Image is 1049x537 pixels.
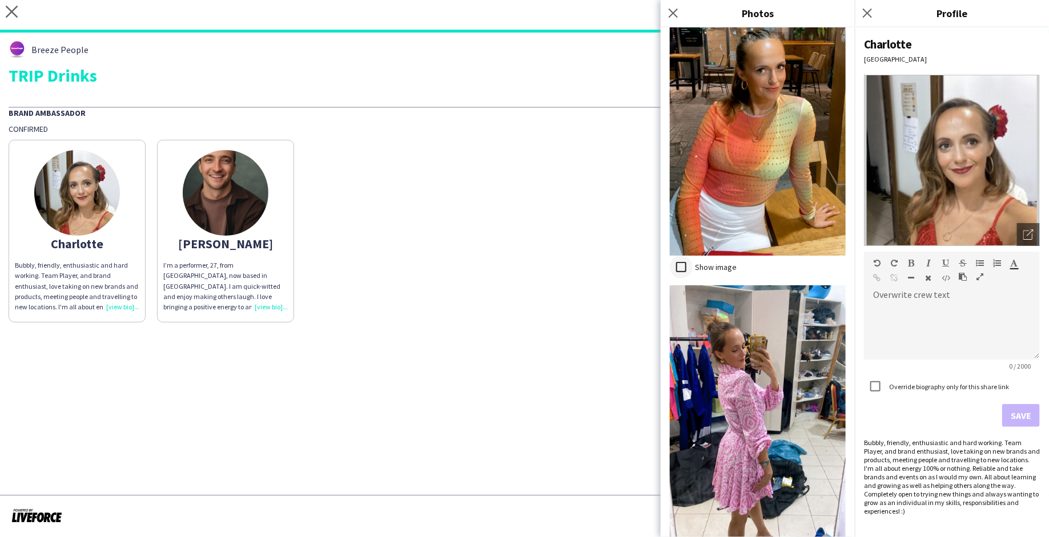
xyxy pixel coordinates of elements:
div: Bubbly, friendly, enthusiastic and hard working. Team Player, and brand enthusiast, love taking o... [864,438,1040,515]
div: Charlotte [15,239,139,249]
label: Override biography only for this share link [887,382,1009,391]
button: Underline [942,259,950,268]
img: thumb-680911477c548.jpeg [183,150,268,236]
img: Powered by Liveforce [11,507,62,523]
button: Undo [873,259,881,268]
label: Show image [693,262,737,272]
button: Horizontal Line [907,273,915,282]
h3: Profile [855,6,1049,21]
button: Redo [890,259,898,268]
button: Paste as plain text [959,272,967,281]
span: 0 / 2000 [1000,362,1040,370]
button: Fullscreen [976,272,984,281]
button: Unordered List [976,259,984,268]
div: Bubbly, friendly, enthusiastic and hard working. Team Player, and brand enthusiast, love taking o... [15,260,139,312]
div: Confirmed [9,124,1040,134]
button: Ordered List [993,259,1001,268]
img: Crew avatar or photo [864,75,1040,246]
button: Clear Formatting [925,273,933,282]
h3: Photos [661,6,855,21]
span: Breeze People [31,45,89,55]
div: Open photos pop-in [1017,223,1040,246]
img: thumb-65046089e0bec.jpeg [34,150,120,236]
div: TRIP Drinks [9,67,1040,84]
div: [GEOGRAPHIC_DATA] [864,55,1040,63]
button: Strikethrough [959,259,967,268]
button: HTML Code [942,273,950,282]
div: [PERSON_NAME] [163,239,288,249]
div: Brand Ambassador [9,107,1040,118]
div: Charlotte [864,37,1040,52]
img: thumb-62876bd588459.png [9,41,26,58]
button: Italic [925,259,933,268]
button: Text Color [1010,259,1018,268]
button: Bold [907,259,915,268]
span: I’m a performer, 27, from [GEOGRAPHIC_DATA], now based in [GEOGRAPHIC_DATA]. I am quick-witted an... [163,261,286,363]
